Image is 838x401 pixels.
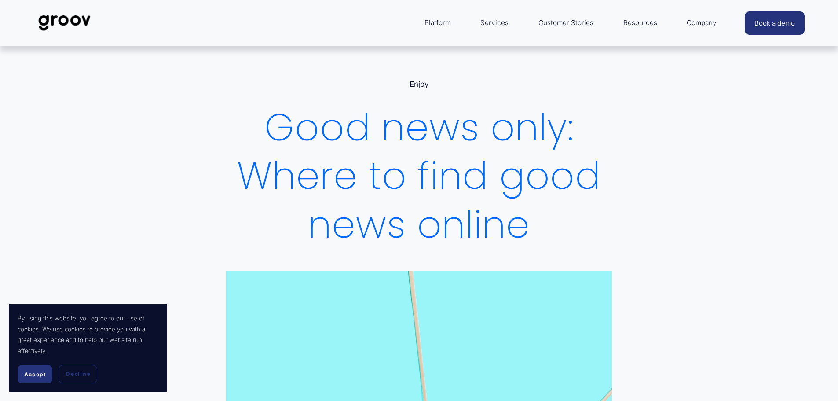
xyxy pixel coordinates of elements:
[534,12,598,33] a: Customer Stories
[410,80,429,88] a: Enjoy
[420,12,455,33] a: folder dropdown
[476,12,513,33] a: Services
[24,371,46,378] span: Accept
[18,313,158,356] p: By using this website, you agree to our use of cookies. We use cookies to provide you with a grea...
[619,12,662,33] a: folder dropdown
[59,365,97,383] button: Decline
[18,365,52,383] button: Accept
[424,17,451,29] span: Platform
[66,370,90,378] span: Decline
[745,11,805,35] a: Book a demo
[33,8,95,37] img: Groov | Workplace Science Platform | Unlock Performance | Drive Results
[9,304,167,392] section: Cookie banner
[226,103,611,250] h1: Good news only: Where to find good news online
[687,17,717,29] span: Company
[623,17,657,29] span: Resources
[682,12,721,33] a: folder dropdown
